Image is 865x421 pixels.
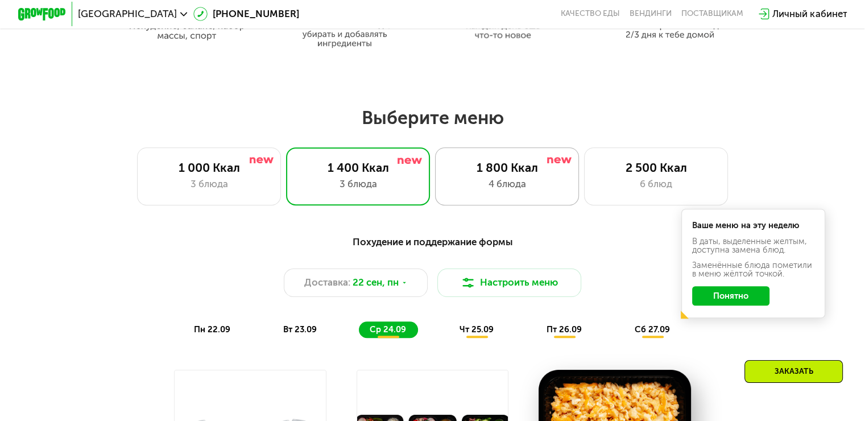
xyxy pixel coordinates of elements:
[437,269,582,298] button: Настроить меню
[299,160,417,175] div: 1 400 Ккал
[459,324,493,335] span: чт 25.09
[77,234,788,249] div: Похудение и поддержание формы
[681,9,743,19] div: поставщикам
[299,177,417,191] div: 3 блюда
[561,9,620,19] a: Качество еды
[283,324,317,335] span: вт 23.09
[630,9,672,19] a: Вендинги
[193,7,299,21] a: [PHONE_NUMBER]
[692,261,815,278] div: Заменённые блюда пометили в меню жёлтой точкой.
[448,160,566,175] div: 1 800 Ккал
[597,177,715,191] div: 6 блюд
[150,160,268,175] div: 1 000 Ккал
[744,360,843,383] div: Заказать
[304,275,350,290] span: Доставка:
[597,160,715,175] div: 2 500 Ккал
[194,324,230,335] span: пн 22.09
[78,9,177,19] span: [GEOGRAPHIC_DATA]
[353,275,399,290] span: 22 сен, пн
[692,221,815,230] div: Ваше меню на эту неделю
[635,324,670,335] span: сб 27.09
[39,106,827,129] h2: Выберите меню
[370,324,406,335] span: ср 24.09
[692,286,769,306] button: Понятно
[448,177,566,191] div: 4 блюда
[772,7,847,21] div: Личный кабинет
[547,324,582,335] span: пт 26.09
[692,237,815,254] div: В даты, выделенные желтым, доступна замена блюд.
[150,177,268,191] div: 3 блюда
